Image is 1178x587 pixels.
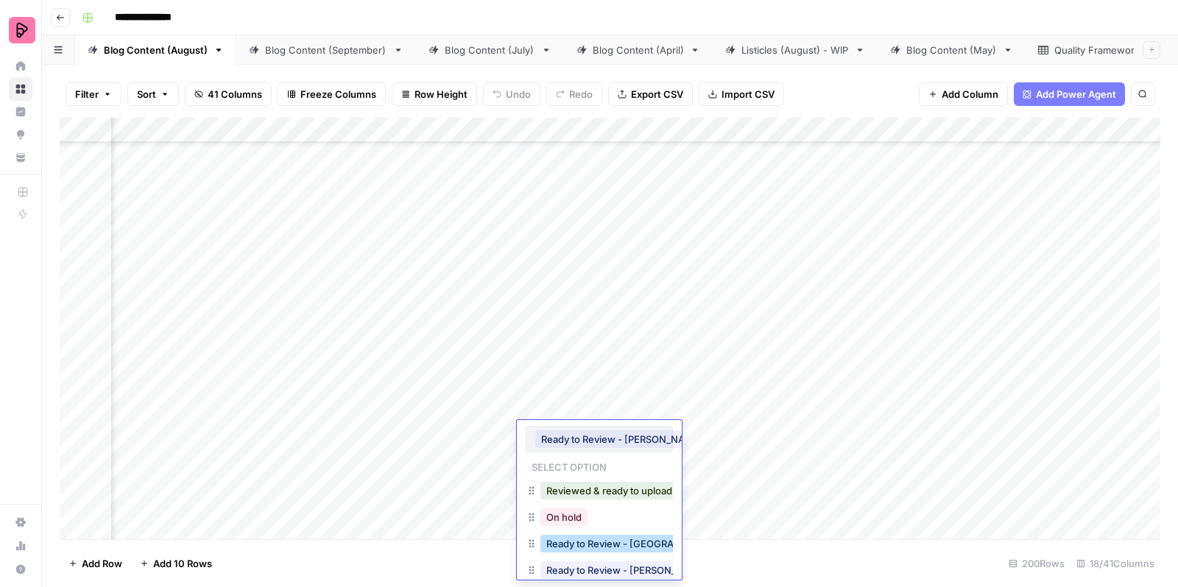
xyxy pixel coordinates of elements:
div: Blog Content (April) [593,43,684,57]
a: Usage [9,534,32,558]
div: Ready to Review - [PERSON_NAME] [526,558,673,585]
span: Redo [569,87,593,102]
span: Export CSV [631,87,683,102]
div: On hold [526,505,673,532]
div: Blog Content (August) [104,43,208,57]
div: Blog Content (September) [265,43,387,57]
button: Ready to Review - [PERSON_NAME] [540,561,714,579]
span: 41 Columns [208,87,262,102]
span: Freeze Columns [300,87,376,102]
button: Reviewed & ready to upload [540,482,678,499]
span: Sort [137,87,156,102]
button: Add Column [919,82,1008,106]
button: Add Power Agent [1014,82,1125,106]
span: Add Power Agent [1036,87,1116,102]
button: Ready to Review - [GEOGRAPHIC_DATA] [540,535,735,552]
a: Listicles (August) - WIP [713,35,878,65]
button: 41 Columns [185,82,272,106]
button: Add Row [60,552,131,575]
button: Row Height [392,82,477,106]
button: Undo [483,82,540,106]
button: Add 10 Rows [131,552,221,575]
button: On hold [540,508,588,526]
a: Blog Content (May) [878,35,1026,65]
button: Ready to Review - [PERSON_NAME] [535,430,709,448]
a: Insights [9,100,32,124]
span: Add 10 Rows [153,556,212,571]
p: Select option [526,457,613,474]
span: Import CSV [722,87,775,102]
span: Row Height [415,87,468,102]
button: Freeze Columns [278,82,386,106]
div: Ready to Review - [GEOGRAPHIC_DATA] [526,532,673,558]
span: Add Row [82,556,122,571]
div: Blog Content (July) [445,43,535,57]
div: Blog Content (May) [906,43,997,57]
button: Sort [127,82,179,106]
a: Quality Framework [1026,35,1170,65]
div: Reviewed & ready to upload [526,479,673,505]
span: Undo [506,87,531,102]
button: Export CSV [608,82,693,106]
img: Preply Logo [9,17,35,43]
button: Redo [546,82,602,106]
a: Opportunities [9,123,32,146]
a: Blog Content (September) [236,35,416,65]
span: Add Column [942,87,998,102]
a: Your Data [9,146,32,169]
button: Import CSV [699,82,784,106]
a: Blog Content (April) [564,35,713,65]
a: Browse [9,77,32,101]
a: Blog Content (July) [416,35,564,65]
button: Filter [66,82,121,106]
div: Quality Framework [1054,43,1141,57]
a: Home [9,54,32,78]
a: Settings [9,510,32,534]
div: Listicles (August) - WIP [741,43,849,57]
span: Filter [75,87,99,102]
button: Help + Support [9,558,32,581]
div: 200 Rows [1003,552,1071,575]
div: 18/41 Columns [1071,552,1160,575]
a: Blog Content (August) [75,35,236,65]
button: Workspace: Preply [9,12,32,49]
